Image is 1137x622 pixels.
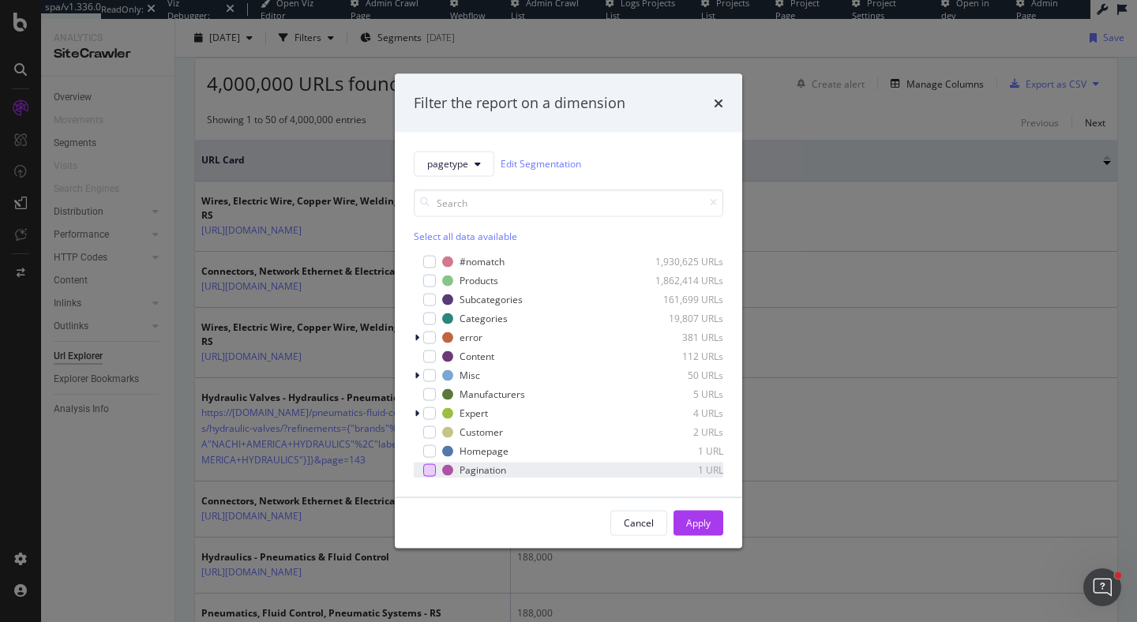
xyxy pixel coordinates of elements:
iframe: Intercom live chat [1083,568,1121,606]
input: Search [414,189,723,216]
div: 5 URLs [646,388,723,401]
button: Cancel [610,510,667,535]
div: Content [460,350,494,363]
div: Homepage [460,444,508,458]
div: 50 URLs [646,369,723,382]
div: 2 URLs [646,425,723,439]
div: error [460,331,482,344]
div: 4 URLs [646,407,723,420]
div: Filter the report on a dimension [414,93,625,114]
span: pagetype [427,157,468,170]
div: Manufacturers [460,388,525,401]
div: 1 URL [646,463,723,477]
div: 161,699 URLs [646,293,723,306]
button: pagetype [414,151,494,176]
button: Apply [674,510,723,535]
div: modal [395,74,742,549]
div: Cancel [624,516,654,530]
div: Expert [460,407,488,420]
div: 1,862,414 URLs [646,274,723,287]
div: #nomatch [460,255,505,268]
div: Select all data available [414,229,723,242]
div: times [714,93,723,114]
div: Subcategories [460,293,523,306]
div: Pagination [460,463,506,477]
div: Categories [460,312,508,325]
div: 112 URLs [646,350,723,363]
div: Apply [686,516,711,530]
div: 19,807 URLs [646,312,723,325]
div: 1,930,625 URLs [646,255,723,268]
div: Products [460,274,498,287]
div: 1 URL [646,444,723,458]
a: Edit Segmentation [501,155,581,172]
div: 381 URLs [646,331,723,344]
div: Misc [460,369,480,382]
div: Customer [460,425,503,439]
